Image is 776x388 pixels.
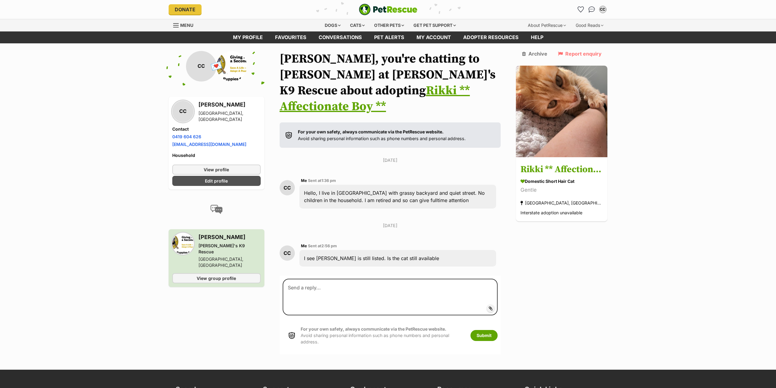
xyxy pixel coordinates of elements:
[209,60,223,73] span: 💌
[600,6,606,13] div: CC
[172,142,246,147] a: [EMAIL_ADDRESS][DOMAIN_NAME]
[198,233,261,241] h3: [PERSON_NAME]
[370,19,408,31] div: Other pets
[269,31,313,43] a: Favourites
[587,5,597,14] a: Conversations
[169,4,202,15] a: Donate
[172,126,261,132] h4: Contact
[198,110,261,122] div: [GEOGRAPHIC_DATA], [GEOGRAPHIC_DATA]
[522,51,547,56] a: Archive
[205,178,228,184] span: Edit profile
[172,101,194,122] div: CC
[301,178,307,183] span: Me
[520,199,603,207] div: [GEOGRAPHIC_DATA], [GEOGRAPHIC_DATA]
[470,330,498,341] button: Submit
[172,273,261,283] a: View group profile
[180,23,193,28] span: Menu
[359,4,417,15] a: PetRescue
[301,326,446,332] strong: For your own safety, always communicate via the PetRescue website.
[457,31,525,43] a: Adopter resources
[368,31,410,43] a: Pet alerts
[280,245,295,261] div: CC
[280,180,295,195] div: CC
[409,19,460,31] div: Get pet support
[172,165,261,175] a: View profile
[321,178,336,183] span: 1:36 pm
[298,129,466,142] p: Avoid sharing personal information such as phone numbers and personal address.
[598,5,608,14] button: My account
[204,166,229,173] span: View profile
[525,31,549,43] a: Help
[198,256,261,268] div: [GEOGRAPHIC_DATA], [GEOGRAPHIC_DATA]
[298,129,444,134] strong: For your own safety, always communicate via the PetRescue website.
[313,31,368,43] a: conversations
[558,51,602,56] a: Report enquiry
[588,6,595,13] img: chat-41dd97257d64d25036548639549fe6c8038ab92f7586957e7f3b1b290dea8141.svg
[172,176,261,186] a: Edit profile
[280,157,501,163] p: [DATE]
[576,5,608,14] ul: Account quick links
[227,31,269,43] a: My profile
[299,250,496,267] div: I see [PERSON_NAME] is still listed. Is the cat still available
[571,19,608,31] div: Good Reads
[346,19,369,31] div: Cats
[198,243,261,255] div: [PERSON_NAME]'s K9 Rescue
[576,5,586,14] a: Favourites
[410,31,457,43] a: My account
[516,66,607,157] img: Rikki ** Affectionate Boy **
[320,19,345,31] div: Dogs
[301,244,307,248] span: Me
[280,222,501,229] p: [DATE]
[280,51,501,114] h1: [PERSON_NAME], you're chatting to [PERSON_NAME] at [PERSON_NAME]'s K9 Rescue about adopting
[321,244,337,248] span: 2:56 pm
[308,178,336,183] span: Sent at
[308,244,337,248] span: Sent at
[216,51,247,82] img: Rocky's K9 Rescue profile pic
[198,100,261,109] h3: [PERSON_NAME]
[524,19,570,31] div: About PetRescue
[359,4,417,15] img: logo-e224e6f780fb5917bec1dbf3a21bbac754714ae5b6737aabdf751b685950b380.svg
[280,83,470,114] a: Rikki ** Affectionate Boy **
[172,152,261,158] h4: Household
[186,51,216,82] div: CC
[520,186,603,194] div: Gentle
[299,185,496,209] div: Hello, I live in [GEOGRAPHIC_DATA] with grassy backyard and quiet street. No children in the hous...
[197,275,236,281] span: View group profile
[172,233,194,254] img: Rocky's K9 Rescue profile pic
[301,326,464,345] p: Avoid sharing personal information such as phone numbers and personal address.
[520,163,603,176] h3: Rikki ** Affectionate Boy **
[173,19,198,30] a: Menu
[516,158,607,221] a: Rikki ** Affectionate Boy ** Domestic Short Hair Cat Gentle [GEOGRAPHIC_DATA], [GEOGRAPHIC_DATA] ...
[172,134,201,139] a: 0419 604 626
[520,178,603,184] div: Domestic Short Hair Cat
[520,210,582,215] span: Interstate adoption unavailable
[210,205,223,214] img: conversation-icon-4a6f8262b818ee0b60e3300018af0b2d0b884aa5de6e9bcb8d3d4eeb1a70a7c4.svg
